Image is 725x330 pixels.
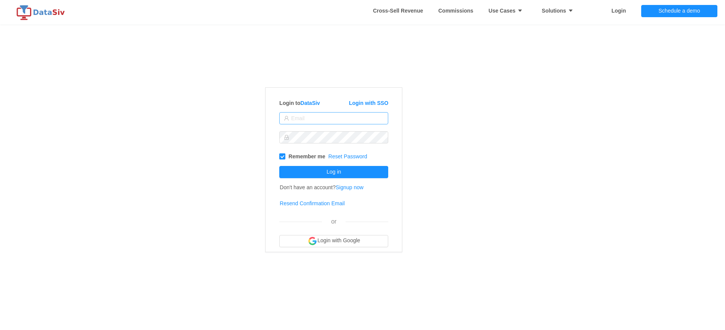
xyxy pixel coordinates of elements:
[284,135,289,140] i: icon: lock
[336,184,363,190] a: Signup now
[328,153,367,159] a: Reset Password
[641,5,717,17] button: Schedule a demo
[279,112,388,124] input: Email
[279,179,364,195] td: Don't have an account?
[566,8,573,13] i: icon: caret-down
[280,200,344,206] a: Resend Confirmation Email
[542,8,577,14] strong: Solutions
[279,166,388,178] button: Log in
[279,100,320,106] strong: Login to
[301,100,320,106] a: DataSiv
[331,218,336,225] span: or
[279,235,388,247] button: Login with Google
[284,116,289,121] i: icon: user
[15,5,69,20] img: logo
[349,100,388,106] a: Login with SSO
[515,8,523,13] i: icon: caret-down
[488,8,527,14] strong: Use Cases
[288,153,325,159] strong: Remember me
